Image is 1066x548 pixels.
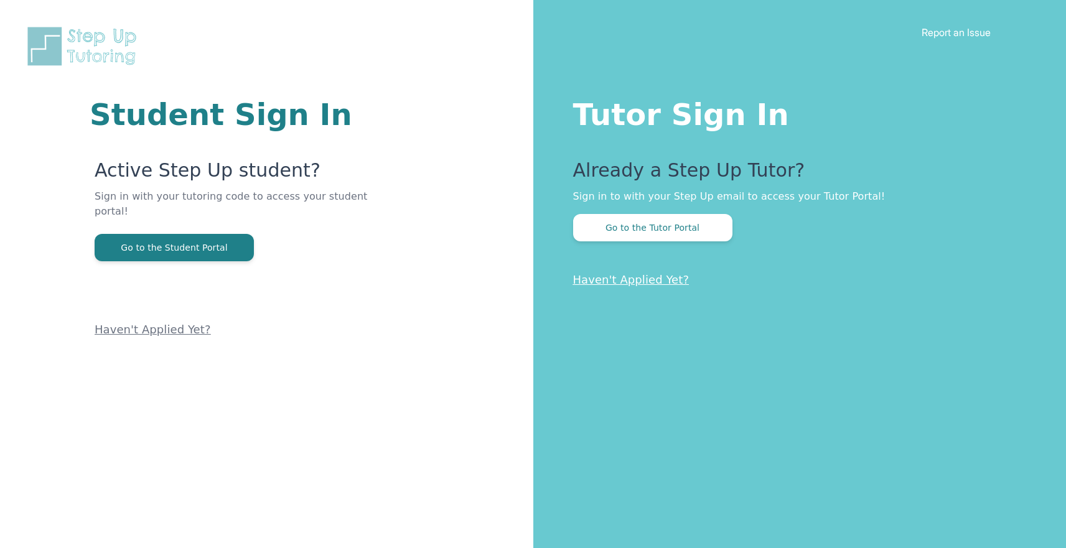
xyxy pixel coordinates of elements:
h1: Student Sign In [90,100,384,129]
button: Go to the Student Portal [95,234,254,261]
a: Go to the Tutor Portal [573,221,732,233]
p: Sign in with your tutoring code to access your student portal! [95,189,384,234]
img: Step Up Tutoring horizontal logo [25,25,144,68]
p: Active Step Up student? [95,159,384,189]
p: Sign in to with your Step Up email to access your Tutor Portal! [573,189,1017,204]
h1: Tutor Sign In [573,95,1017,129]
a: Report an Issue [922,26,991,39]
button: Go to the Tutor Portal [573,214,732,241]
a: Haven't Applied Yet? [573,273,690,286]
p: Already a Step Up Tutor? [573,159,1017,189]
a: Go to the Student Portal [95,241,254,253]
a: Haven't Applied Yet? [95,323,211,336]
